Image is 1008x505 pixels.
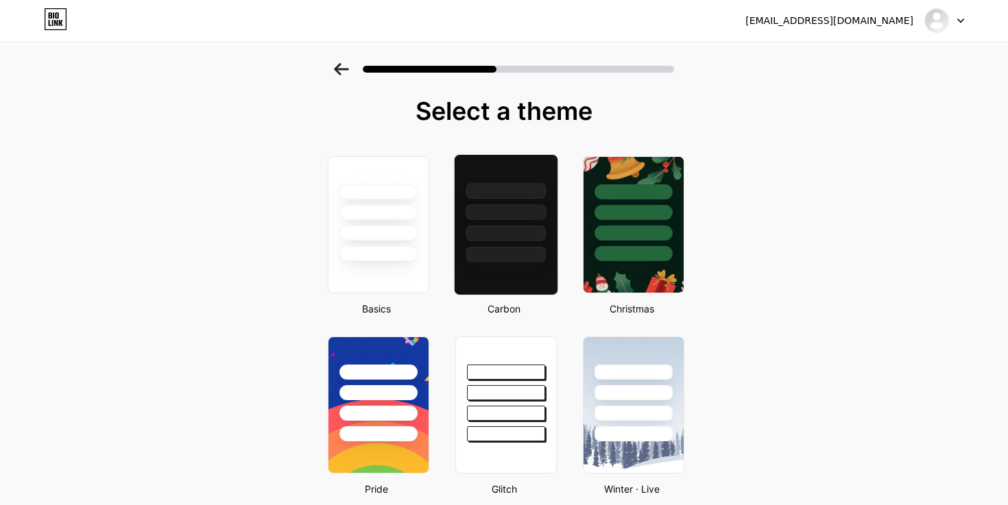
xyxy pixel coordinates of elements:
[451,301,557,316] div: Carbon
[579,482,684,496] div: Winter · Live
[322,97,686,125] div: Select a theme
[324,482,429,496] div: Pride
[924,8,950,34] img: ercankezer
[324,301,429,316] div: Basics
[451,482,557,496] div: Glitch
[745,14,913,28] div: [EMAIL_ADDRESS][DOMAIN_NAME]
[579,301,684,316] div: Christmas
